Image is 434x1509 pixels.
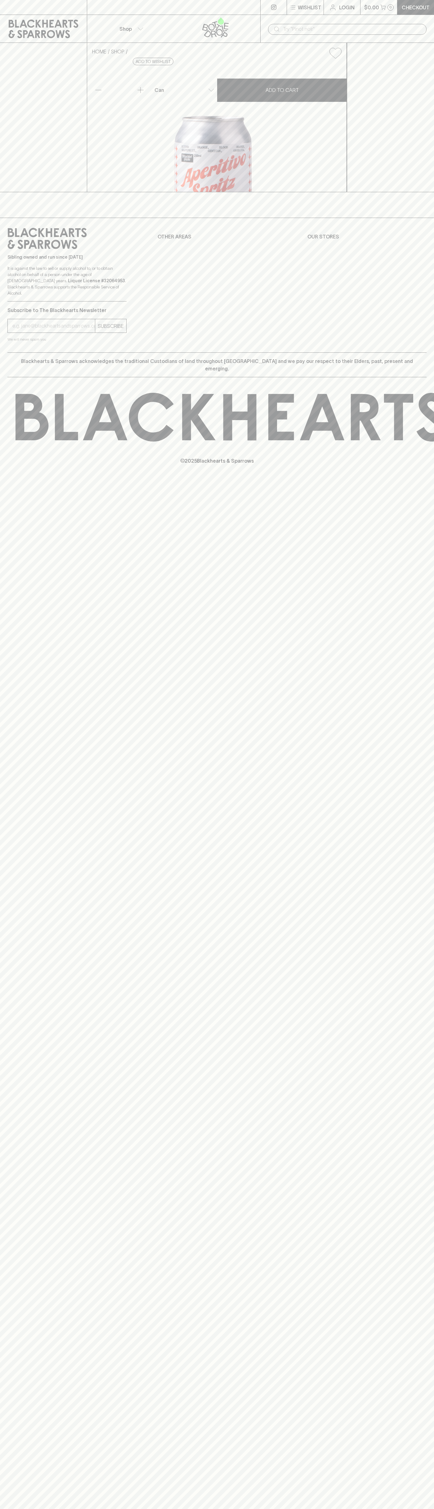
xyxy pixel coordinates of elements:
[92,49,106,54] a: HOME
[12,357,422,372] p: Blackhearts & Sparrows acknowledges the traditional Custodians of land throughout [GEOGRAPHIC_DAT...
[95,319,126,333] button: SUBSCRIBE
[7,306,127,314] p: Subscribe to The Blackhearts Newsletter
[111,49,124,54] a: SHOP
[339,4,355,11] p: Login
[87,4,92,11] p: ⠀
[98,322,124,330] p: SUBSCRIBE
[152,84,217,96] div: Can
[87,64,347,192] img: 37002.png
[7,265,127,296] p: It is against the law to sell or supply alcohol to, or to obtain alcohol on behalf of a person un...
[133,58,173,65] button: Add to wishlist
[402,4,430,11] p: Checkout
[364,4,379,11] p: $0.00
[266,86,299,94] p: ADD TO CART
[12,321,95,331] input: e.g. jane@blackheartsandsparrows.com.au
[217,79,347,102] button: ADD TO CART
[7,336,127,342] p: We will never spam you
[119,25,132,33] p: Shop
[307,233,427,240] p: OUR STORES
[7,254,127,260] p: Sibling owned and run since [DATE]
[327,45,344,61] button: Add to wishlist
[87,15,174,43] button: Shop
[154,86,164,94] p: Can
[298,4,321,11] p: Wishlist
[158,233,277,240] p: OTHER AREAS
[68,278,125,283] strong: Liquor License #32064953
[389,6,392,9] p: 0
[283,24,422,34] input: Try "Pinot noir"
